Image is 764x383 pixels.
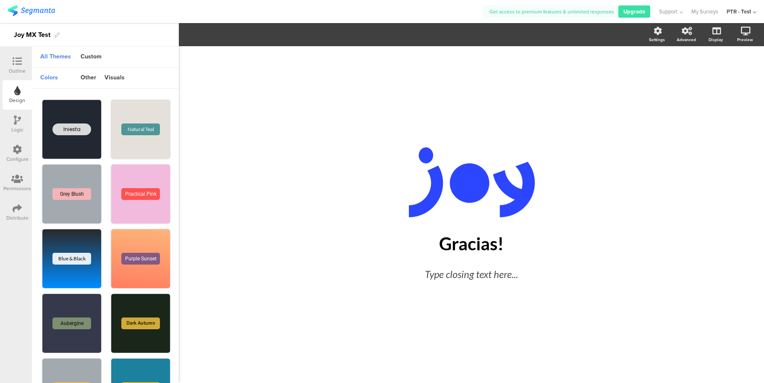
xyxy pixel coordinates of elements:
[9,97,25,104] div: Design
[121,188,160,200] div: Practical Pink
[121,123,160,135] div: Natural Teal
[36,50,75,64] div: All Themes
[3,185,31,192] div: Permissions
[659,8,678,16] span: Support
[727,8,751,16] div: PTR - Test
[623,8,645,16] span: Upgrade
[121,253,160,265] div: Purple Sunset
[52,317,91,329] div: Aubergine
[6,155,29,163] div: Configure
[76,50,106,64] div: Custom
[489,8,614,16] span: Get access to premium features & unlimited responses
[316,233,627,254] p: Gracias!
[14,28,50,42] div: Joy MX Test
[52,253,91,265] div: Blue & Black
[345,267,597,282] div: Type closing text here...
[8,5,55,16] img: segmanta logo
[709,37,723,43] div: Display
[649,37,665,43] div: Settings
[9,67,26,75] div: Outline
[52,123,91,135] div: Iniesta
[121,317,160,329] div: Dark Autumn
[52,188,91,200] div: Grey Blush
[76,71,100,85] div: other
[737,37,753,43] div: Preview
[6,214,29,222] div: Distribute
[100,71,129,85] div: visuals
[36,71,62,85] div: colors
[677,37,696,43] div: Advanced
[11,126,24,134] div: Logic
